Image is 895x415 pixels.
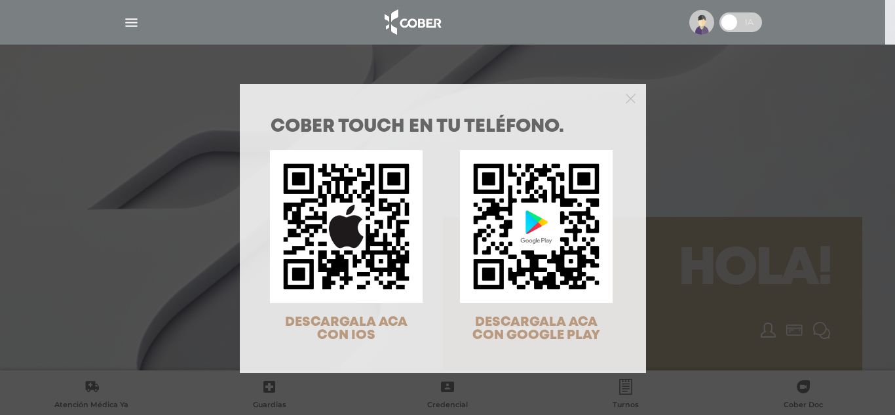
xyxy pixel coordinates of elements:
span: DESCARGALA ACA CON GOOGLE PLAY [472,316,600,342]
span: DESCARGALA ACA CON IOS [285,316,408,342]
button: Close [626,92,636,104]
img: qr-code [270,150,423,303]
h1: COBER TOUCH en tu teléfono. [271,118,615,136]
img: qr-code [460,150,613,303]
